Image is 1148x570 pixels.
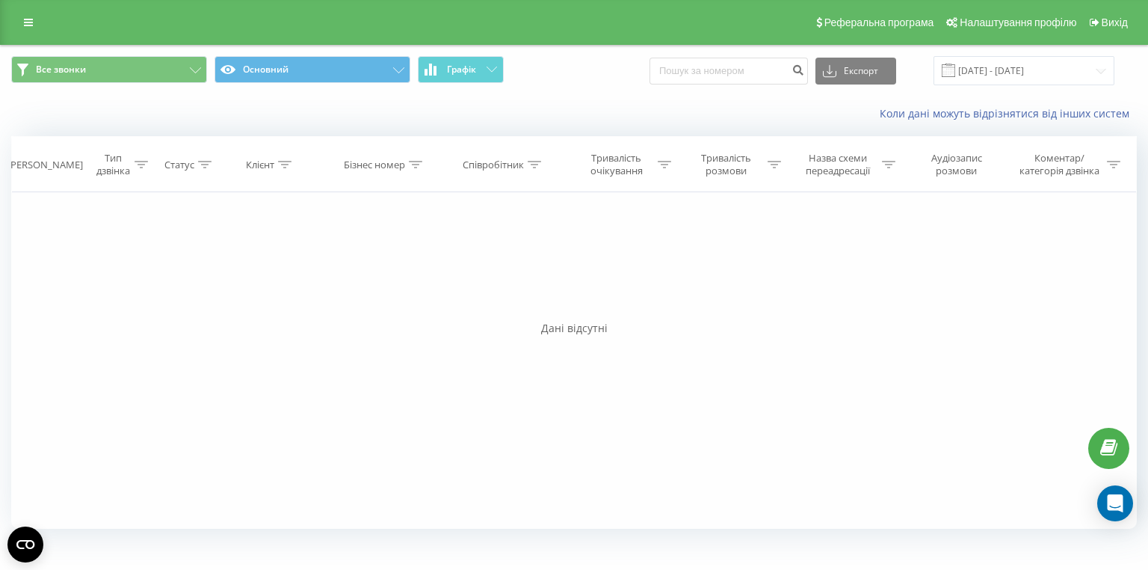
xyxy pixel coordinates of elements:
[164,159,194,171] div: Статус
[880,106,1137,120] a: Коли дані можуть відрізнятися вiд інших систем
[7,159,83,171] div: [PERSON_NAME]
[815,58,896,85] button: Експорт
[1102,16,1128,28] span: Вихід
[824,16,934,28] span: Реферальна програма
[95,152,131,177] div: Тип дзвінка
[215,56,410,83] button: Основний
[798,152,878,177] div: Назва схеми переадресації
[1016,152,1103,177] div: Коментар/категорія дзвінка
[344,159,405,171] div: Бізнес номер
[1097,485,1133,521] div: Open Intercom Messenger
[649,58,808,85] input: Пошук за номером
[418,56,504,83] button: Графік
[913,152,1001,177] div: Аудіозапис розмови
[7,527,43,563] button: Open CMP widget
[11,56,207,83] button: Все звонки
[11,321,1137,336] div: Дані відсутні
[960,16,1076,28] span: Налаштування профілю
[447,64,476,75] span: Графік
[36,64,86,76] span: Все звонки
[688,152,764,177] div: Тривалість розмови
[246,159,274,171] div: Клієнт
[463,159,524,171] div: Співробітник
[578,152,654,177] div: Тривалість очікування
